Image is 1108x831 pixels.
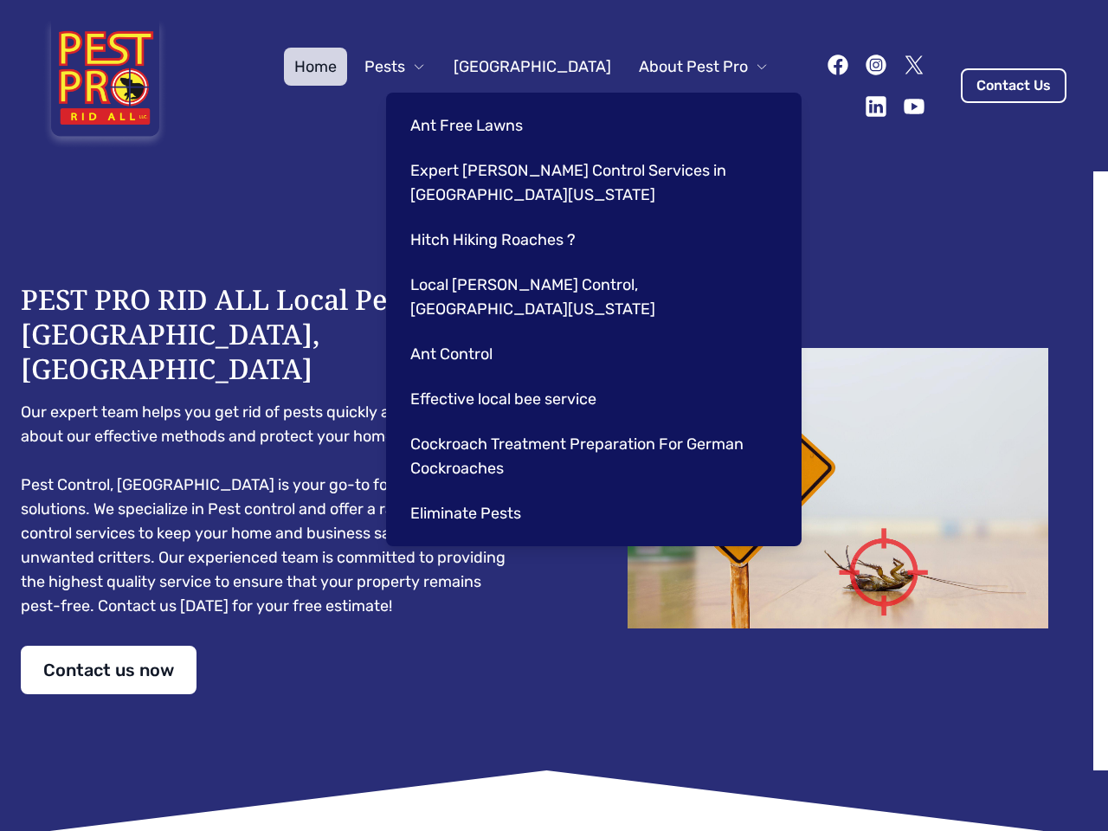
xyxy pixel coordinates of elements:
a: Contact Us [961,68,1066,103]
span: Pests [364,55,405,79]
a: Effective local bee service [400,380,781,418]
a: Blog [641,86,693,124]
a: Contact [700,86,779,124]
img: Pest Pro Rid All [42,21,169,151]
span: About Pest Pro [639,55,748,79]
button: About Pest Pro [628,48,779,86]
button: Pest Control Community B2B [382,86,634,124]
a: Hitch Hiking Roaches ? [400,221,781,259]
pre: Our expert team helps you get rid of pests quickly and safely. Learn about our effective methods ... [21,400,519,618]
a: Eliminate Pests [400,494,781,532]
button: Pests [354,48,436,86]
a: Ant Free Lawns [400,106,781,145]
a: Expert [PERSON_NAME] Control Services in [GEOGRAPHIC_DATA][US_STATE] [400,151,781,214]
a: [GEOGRAPHIC_DATA] [443,48,622,86]
a: Cockroach Treatment Preparation For German Cockroaches [400,425,781,487]
a: Home [284,48,347,86]
a: Contact us now [21,646,196,694]
h1: PEST PRO RID ALL Local Pest Control [GEOGRAPHIC_DATA], [GEOGRAPHIC_DATA] [21,282,519,386]
a: Local [PERSON_NAME] Control, [GEOGRAPHIC_DATA][US_STATE] [400,266,781,328]
a: Ant Control [400,335,781,373]
img: Dead cockroach on floor with caution sign pest control [589,348,1087,628]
